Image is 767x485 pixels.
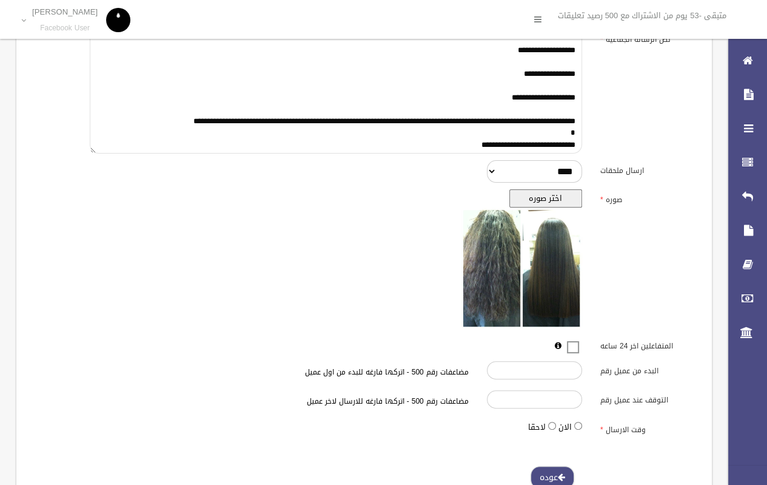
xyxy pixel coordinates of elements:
label: ارسال ملحقات [591,160,705,177]
h6: مضاعفات رقم 500 - اتركها فارغه للبدء من اول عميل [203,368,469,376]
label: البدء من عميل رقم [591,361,705,378]
h6: مضاعفات رقم 500 - اتركها فارغه للارسال لاخر عميل [203,398,469,405]
label: وقت الارسال [591,419,705,436]
p: [PERSON_NAME] [32,7,98,16]
label: صوره [591,189,705,206]
label: الان [558,420,572,435]
img: معاينه الصوره [461,208,582,329]
small: Facebook User [32,24,98,33]
label: المتفاعلين اخر 24 ساعه [591,336,705,353]
label: التوقف عند عميل رقم [591,390,705,407]
button: اختر صوره [509,189,582,208]
label: لاحقا [528,420,546,435]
